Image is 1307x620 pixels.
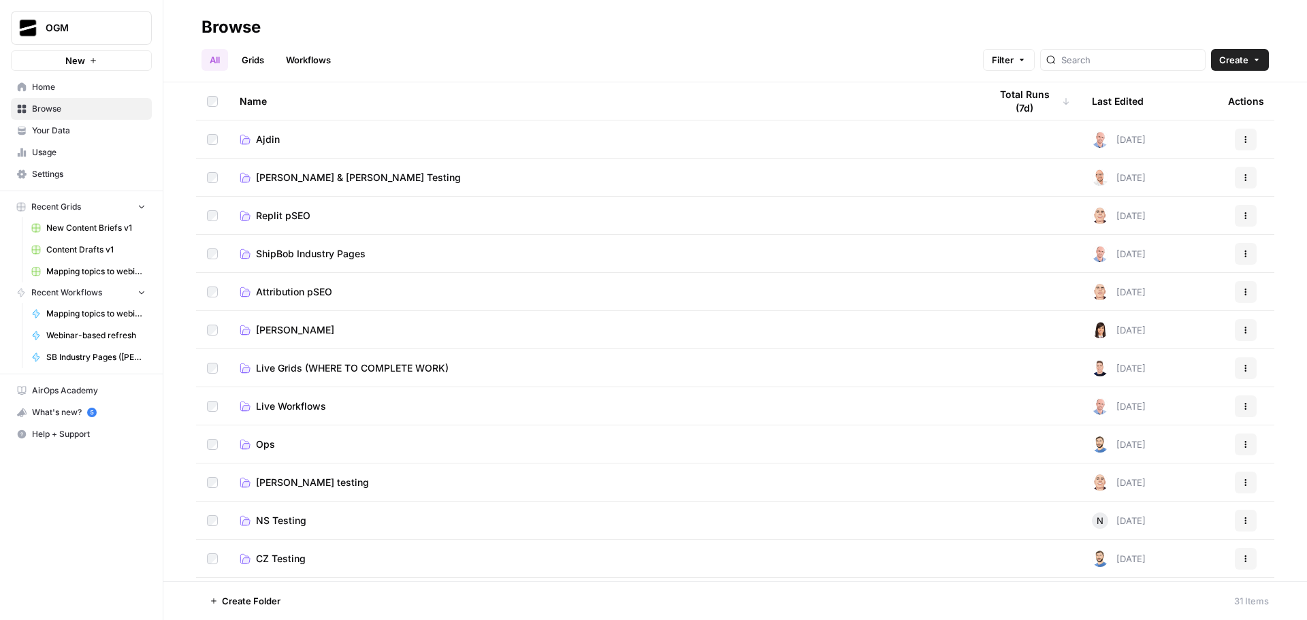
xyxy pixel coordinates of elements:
[1092,360,1108,376] img: kzka4djjulup9f2j0y3tq81fdk6a
[46,21,128,35] span: OGM
[1092,246,1108,262] img: 4tx75zylyv1pt3lh6v9ok7bbf875
[1092,551,1108,567] img: rkuhcc9i3o44kxidim2bifsq4gyt
[1228,82,1264,120] div: Actions
[240,476,968,489] a: [PERSON_NAME] testing
[240,247,968,261] a: ShipBob Industry Pages
[46,351,146,363] span: SB Industry Pages ([PERSON_NAME] v3)
[1092,169,1108,186] img: 188iwuyvzfh3ydj1fgy9ywkpn8q3
[1092,284,1108,300] img: 6mn3t1u10swa0r3h7s7stz6i176n
[240,209,968,223] a: Replit pSEO
[256,285,332,299] span: Attribution pSEO
[1092,322,1146,338] div: [DATE]
[32,103,146,115] span: Browse
[90,409,93,416] text: 5
[983,49,1035,71] button: Filter
[46,244,146,256] span: Content Drafts v1
[222,594,280,608] span: Create Folder
[240,82,968,120] div: Name
[1092,474,1108,491] img: 6mn3t1u10swa0r3h7s7stz6i176n
[1092,131,1146,148] div: [DATE]
[240,361,968,375] a: Live Grids (WHERE TO COMPLETE WORK)
[1219,53,1248,67] span: Create
[1092,131,1108,148] img: 4tx75zylyv1pt3lh6v9ok7bbf875
[201,16,261,38] div: Browse
[278,49,339,71] a: Workflows
[11,197,152,217] button: Recent Grids
[1092,436,1108,453] img: rkuhcc9i3o44kxidim2bifsq4gyt
[240,552,968,566] a: CZ Testing
[256,171,461,184] span: [PERSON_NAME] & [PERSON_NAME] Testing
[992,53,1014,67] span: Filter
[16,16,40,40] img: OGM Logo
[1097,514,1103,527] span: N
[32,428,146,440] span: Help + Support
[240,133,968,146] a: Ajdin
[32,146,146,159] span: Usage
[11,11,152,45] button: Workspace: OGM
[1092,436,1146,453] div: [DATE]
[256,361,449,375] span: Live Grids (WHERE TO COMPLETE WORK)
[1092,169,1146,186] div: [DATE]
[240,438,968,451] a: Ops
[11,120,152,142] a: Your Data
[1092,398,1146,414] div: [DATE]
[240,399,968,413] a: Live Workflows
[25,261,152,282] a: Mapping topics to webinars, case studies, and products
[1092,246,1146,262] div: [DATE]
[46,222,146,234] span: New Content Briefs v1
[31,201,81,213] span: Recent Grids
[25,217,152,239] a: New Content Briefs v1
[11,163,152,185] a: Settings
[240,323,968,337] a: [PERSON_NAME]
[1092,398,1108,414] img: 4tx75zylyv1pt3lh6v9ok7bbf875
[256,247,366,261] span: ShipBob Industry Pages
[25,325,152,346] a: Webinar-based refresh
[11,423,152,445] button: Help + Support
[1092,360,1146,376] div: [DATE]
[1234,594,1269,608] div: 31 Items
[32,385,146,397] span: AirOps Academy
[32,125,146,137] span: Your Data
[1092,82,1144,120] div: Last Edited
[11,50,152,71] button: New
[1092,474,1146,491] div: [DATE]
[12,402,151,423] div: What's new?
[31,287,102,299] span: Recent Workflows
[11,380,152,402] a: AirOps Academy
[240,171,968,184] a: [PERSON_NAME] & [PERSON_NAME] Testing
[25,346,152,368] a: SB Industry Pages ([PERSON_NAME] v3)
[240,285,968,299] a: Attribution pSEO
[990,82,1070,120] div: Total Runs (7d)
[11,402,152,423] button: What's new? 5
[1092,512,1146,529] div: [DATE]
[87,408,97,417] a: 5
[256,476,369,489] span: [PERSON_NAME] testing
[25,239,152,261] a: Content Drafts v1
[11,282,152,303] button: Recent Workflows
[201,49,228,71] a: All
[256,514,306,527] span: NS Testing
[11,142,152,163] a: Usage
[256,133,280,146] span: Ajdin
[32,81,146,93] span: Home
[46,308,146,320] span: Mapping topics to webinars, case studies, and products
[256,438,275,451] span: Ops
[256,209,310,223] span: Replit pSEO
[1092,322,1108,338] img: jp8kszkhuej7s1u2b4qg7jtqk2xf
[240,514,968,527] a: NS Testing
[256,552,306,566] span: CZ Testing
[11,98,152,120] a: Browse
[201,590,289,612] button: Create Folder
[256,323,334,337] span: [PERSON_NAME]
[32,168,146,180] span: Settings
[1061,53,1199,67] input: Search
[65,54,85,67] span: New
[256,399,326,413] span: Live Workflows
[1092,208,1108,224] img: 6mn3t1u10swa0r3h7s7stz6i176n
[46,265,146,278] span: Mapping topics to webinars, case studies, and products
[233,49,272,71] a: Grids
[46,329,146,342] span: Webinar-based refresh
[11,76,152,98] a: Home
[1092,284,1146,300] div: [DATE]
[1092,551,1146,567] div: [DATE]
